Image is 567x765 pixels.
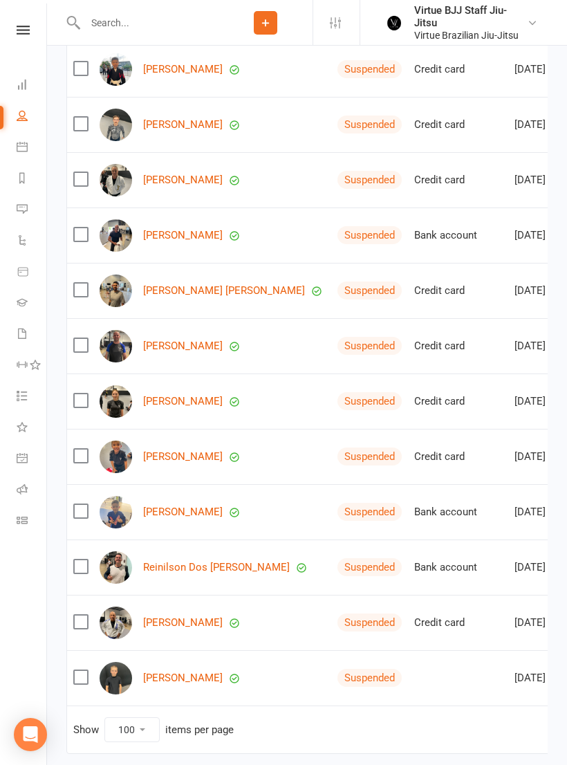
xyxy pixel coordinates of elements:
[337,337,402,355] div: Suspended
[143,64,223,75] a: [PERSON_NAME]
[17,133,48,164] a: Calendar
[414,29,527,42] div: Virtue Brazilian Jiu-Jitsu
[337,282,402,299] div: Suspended
[414,451,502,463] div: Credit card
[414,562,502,573] div: Bank account
[17,257,48,288] a: Product Sales
[337,116,402,133] div: Suspended
[414,396,502,407] div: Credit card
[100,219,132,252] img: Colin
[337,171,402,189] div: Suspended
[17,413,48,444] a: What's New
[143,617,223,629] a: [PERSON_NAME]
[414,64,502,75] div: Credit card
[143,340,223,352] a: [PERSON_NAME]
[414,285,502,297] div: Credit card
[17,164,48,195] a: Reports
[143,230,223,241] a: [PERSON_NAME]
[100,662,132,694] img: Ryan
[100,330,132,362] img: Mark
[414,119,502,131] div: Credit card
[337,503,402,521] div: Suspended
[100,441,132,473] img: Nate
[100,496,132,528] img: Noah
[414,506,502,518] div: Bank account
[337,558,402,576] div: Suspended
[337,669,402,687] div: Suspended
[337,448,402,466] div: Suspended
[100,164,132,196] img: Andy
[100,385,132,418] img: Mary
[100,275,132,307] img: David
[414,230,502,241] div: Bank account
[337,226,402,244] div: Suspended
[165,724,234,736] div: items per page
[81,13,219,33] input: Search...
[414,617,502,629] div: Credit card
[100,53,132,86] img: Aden
[414,4,527,29] div: Virtue BJJ Staff Jiu-Jitsu
[337,614,402,632] div: Suspended
[143,451,223,463] a: [PERSON_NAME]
[414,174,502,186] div: Credit card
[143,672,223,684] a: [PERSON_NAME]
[17,102,48,133] a: People
[414,340,502,352] div: Credit card
[143,119,223,131] a: [PERSON_NAME]
[14,718,47,751] div: Open Intercom Messenger
[380,9,407,37] img: thumb_image1665449447.png
[17,71,48,102] a: Dashboard
[73,717,234,742] div: Show
[143,396,223,407] a: [PERSON_NAME]
[100,607,132,639] img: Robert
[143,562,290,573] a: Reinilson Dos [PERSON_NAME]
[100,109,132,141] img: Alex
[17,475,48,506] a: Roll call kiosk mode
[143,506,223,518] a: [PERSON_NAME]
[337,60,402,78] div: Suspended
[337,392,402,410] div: Suspended
[143,285,305,297] a: [PERSON_NAME] [PERSON_NAME]
[100,551,132,584] img: Reinilson
[17,506,48,537] a: Class kiosk mode
[143,174,223,186] a: [PERSON_NAME]
[17,444,48,475] a: General attendance kiosk mode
